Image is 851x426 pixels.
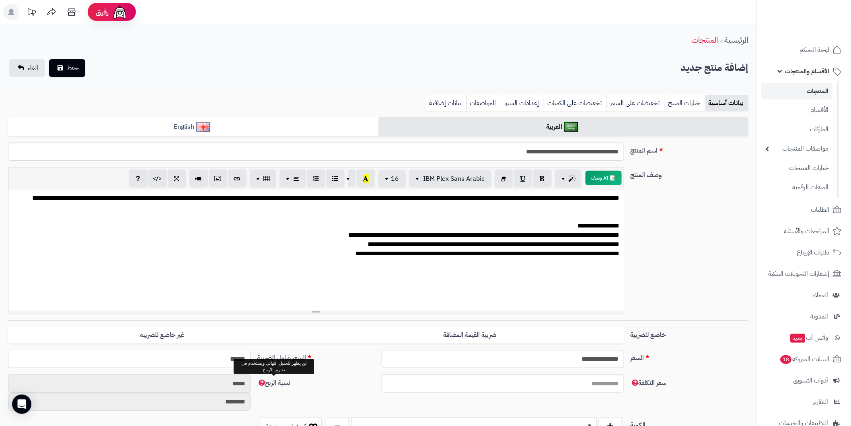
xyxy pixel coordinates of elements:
span: جديد [791,334,806,343]
span: نسبة الربح [257,378,290,388]
img: العربية [564,122,578,132]
a: المدونة [762,307,846,326]
a: أدوات التسويق [762,371,846,390]
a: الملفات الرقمية [762,179,833,196]
a: الماركات [762,121,833,138]
a: لوحة التحكم [762,40,846,60]
a: المنتجات [692,34,718,46]
a: طلبات الإرجاع [762,243,846,262]
div: Open Intercom Messenger [12,395,31,414]
a: التقارير [762,392,846,412]
span: المدونة [811,311,828,322]
label: ضريبة القيمة المضافة [316,327,624,343]
a: المواصفات [466,95,501,111]
a: الطلبات [762,200,846,219]
span: وآتس آب [790,332,828,343]
span: حفظ [67,63,79,73]
span: التقارير [813,396,828,407]
span: سعر التكلفة [631,378,667,388]
a: خيارات المنتج [665,95,705,111]
a: بيانات أساسية [705,95,748,111]
img: English [196,122,210,132]
label: اسم المنتج [627,143,752,155]
span: السلات المتروكة [780,354,830,365]
span: 16 [391,174,399,184]
a: إشعارات التحويلات البنكية [762,264,846,283]
a: الأقسام [762,101,833,119]
a: العملاء [762,285,846,305]
span: الأقسام والمنتجات [785,66,830,77]
span: الطلبات [811,204,830,215]
a: الرئيسية [725,34,748,46]
a: السلات المتروكة18 [762,349,846,369]
a: إعدادات السيو [501,95,544,111]
span: لوحة التحكم [800,44,830,56]
a: English [8,117,378,137]
label: السعر [627,350,752,363]
a: المراجعات والأسئلة [762,221,846,241]
label: غير خاضع للضريبه [8,327,316,343]
img: ai-face.png [112,4,128,20]
a: تخفيضات على الكميات [544,95,606,111]
span: رفيق [96,7,109,17]
h2: إضافة منتج جديد [681,60,748,76]
span: المراجعات والأسئلة [784,225,830,237]
a: خيارات المنتجات [762,159,833,177]
span: 18 [781,355,792,364]
a: تخفيضات على السعر [606,95,665,111]
a: الغاء [9,59,45,77]
a: العربية [378,117,749,137]
a: مواصفات المنتجات [762,140,833,157]
button: 📝 AI وصف [586,171,622,185]
label: السعر شامل الضريبة [254,350,378,363]
a: بيانات إضافية [426,95,466,111]
span: الغاء [28,63,38,73]
a: المنتجات [762,83,833,99]
label: وصف المنتج [627,167,752,180]
label: خاضع للضريبة [627,327,752,340]
div: لن يظهر للعميل النهائي ويستخدم في تقارير الأرباح [234,359,314,374]
a: وآتس آبجديد [762,328,846,347]
a: تحديثات المنصة [21,4,41,22]
button: IBM Plex Sans Arabic [409,170,491,188]
span: أدوات التسويق [793,375,828,386]
span: IBM Plex Sans Arabic [423,174,485,184]
span: إشعارات التحويلات البنكية [769,268,830,279]
span: العملاء [813,290,828,301]
span: طلبات الإرجاع [797,247,830,258]
button: 16 [378,170,406,188]
button: حفظ [49,59,85,77]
